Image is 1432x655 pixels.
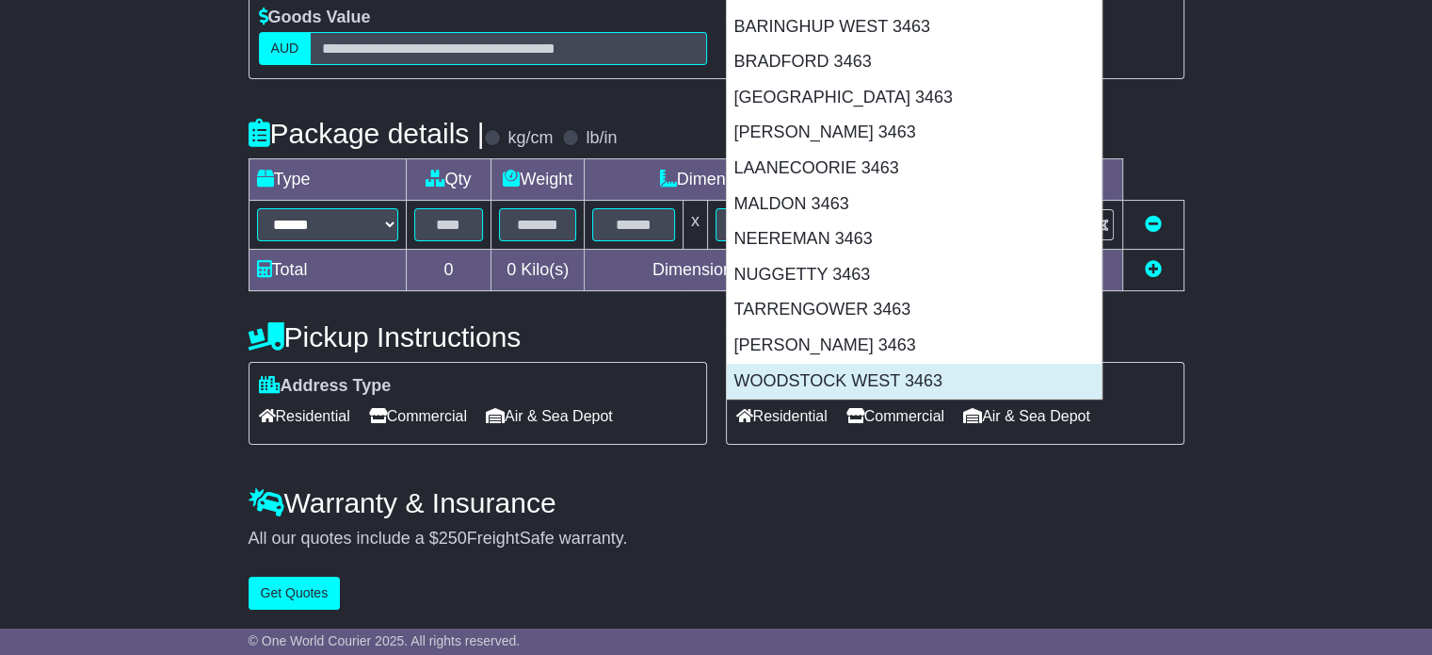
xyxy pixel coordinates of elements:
td: Dimensions (L x W x H) [585,159,929,201]
a: Add new item [1145,260,1162,279]
span: Commercial [369,401,467,431]
div: BRADFORD 3463 [727,44,1102,80]
label: lb/in [586,128,617,149]
td: Qty [406,159,491,201]
div: [PERSON_NAME] 3463 [727,115,1102,151]
td: Type [249,159,406,201]
div: [GEOGRAPHIC_DATA] 3463 [727,80,1102,116]
span: Residential [259,401,350,431]
h4: Package details | [249,118,485,149]
div: BARINGHUP WEST 3463 [727,9,1102,45]
label: Goods Value [259,8,371,28]
div: TARRENGOWER 3463 [727,292,1102,328]
div: [PERSON_NAME] 3463 [727,328,1102,364]
h4: Pickup Instructions [249,321,707,352]
td: 0 [406,250,491,291]
button: Get Quotes [249,577,341,610]
td: Dimensions in Centimetre(s) [585,250,929,291]
div: LAANECOORIE 3463 [727,151,1102,187]
label: AUD [259,32,312,65]
span: Air & Sea Depot [486,401,613,431]
div: All our quotes include a $ FreightSafe warranty. [249,529,1184,549]
h4: Warranty & Insurance [249,487,1184,518]
label: kg/cm [507,128,553,149]
span: Residential [736,401,828,431]
span: 250 [439,529,467,548]
label: Address Type [259,376,392,397]
span: 0 [507,260,516,279]
div: NUGGETTY 3463 [727,257,1102,293]
td: Weight [491,159,585,201]
span: Air & Sea Depot [963,401,1090,431]
td: Kilo(s) [491,250,585,291]
div: WOODSTOCK WEST 3463 [727,364,1102,400]
span: Commercial [846,401,944,431]
div: MALDON 3463 [727,187,1102,222]
a: Remove this item [1145,215,1162,234]
td: Total [249,250,406,291]
div: NEEREMAN 3463 [727,221,1102,257]
td: x [683,201,707,250]
span: © One World Courier 2025. All rights reserved. [249,633,521,648]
